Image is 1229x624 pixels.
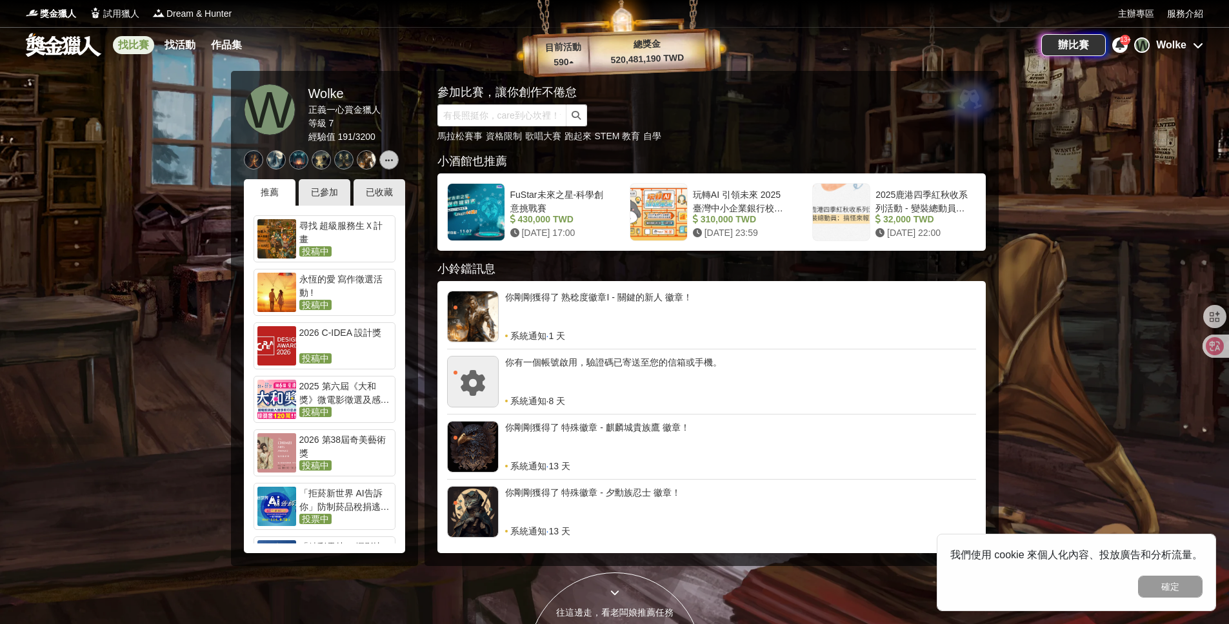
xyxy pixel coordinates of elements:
a: 歌唱大賽 [525,131,561,141]
div: 參加比賽，讓你創作不倦怠 [437,84,941,101]
div: 你剛剛獲得了 特殊徽章 - 夕勳族忍士 徽章！ [505,486,976,525]
a: 2025鹿港四季紅秋收系列活動 - 變裝總動員：搞怪來報到！ 32,000 TWD [DATE] 22:00 [806,177,982,248]
a: 2026 第38屆奇美藝術獎投稿中 [254,429,395,476]
div: 已收藏 [354,179,405,206]
span: 獎金獵人 [40,7,76,21]
a: 跑起來 [565,131,592,141]
a: 2025 第六屆《大和獎》微電影徵選及感人實事分享投稿中 [254,376,395,423]
div: 玩轉AI 引領未來 2025臺灣中小企業銀行校園金融科技創意挑戰賽 [693,188,788,213]
div: 32,000 TWD [875,213,970,226]
span: · [546,460,549,473]
span: 投稿中 [299,407,332,417]
a: 尋找 超級服務生Ｘ計畫投稿中 [254,215,395,262]
span: 7 [328,118,334,128]
a: 資格限制 [486,131,522,141]
span: 投稿中 [299,353,332,364]
a: 2026 C-IDEA 設計獎投稿中 [254,322,395,369]
a: 永恆的愛 寫作徵選活動 !投稿中 [254,269,395,316]
span: 投稿中 [299,246,332,257]
a: STEM 教育 [595,131,641,141]
span: Dream & Hunter [166,7,232,21]
a: 主辦專區 [1118,7,1154,21]
a: 自學 [643,131,661,141]
p: 590 ▴ [537,55,590,70]
div: 你有一個帳號啟用，驗證碼已寄送至您的信箱或手機。 [505,356,976,395]
span: 投稿中 [299,460,332,471]
span: 系統通知 [510,395,546,407]
a: LogoDream & Hunter [152,7,232,21]
div: 2025鹿港四季紅秋收系列活動 - 變裝總動員：搞怪來報到！ [875,188,970,213]
span: 13 天 [548,460,570,473]
div: 430,000 TWD [510,213,605,226]
div: 尋找 超級服務生Ｘ計畫 [299,219,392,245]
span: 13+ [1120,36,1131,43]
a: 玩轉AI 引領未來 2025臺灣中小企業銀行校園金融科技創意挑戰賽 310,000 TWD [DATE] 23:59 [623,177,799,248]
a: Logo獎金獵人 [26,7,76,21]
div: 正義一心賞金獵人 [308,103,381,117]
div: 已參加 [299,179,350,206]
span: · [546,395,549,407]
a: 你剛剛獲得了 熟稔度徽章I - 關鍵的新人 徽章！系統通知·1 天 [447,291,976,342]
p: 520,481,190 TWD [589,50,706,68]
div: 永恆的愛 寫作徵選活動 ! [299,273,392,298]
a: 辦比賽 [1041,34,1106,56]
div: 「拒菸新世界 AI告訴你」防制菸品稅捐逃漏 徵件比賽 [299,487,392,512]
span: 我們使用 cookie 來個人化內容、投放廣告和分析流量。 [950,549,1203,560]
div: 2025 第六屆《大和獎》微電影徵選及感人實事分享 [299,380,392,405]
div: 你剛剛獲得了 熟稔度徽章I - 關鍵的新人 徽章！ [505,291,976,329]
a: 找比賽 [113,36,154,54]
a: 你剛剛獲得了 特殊徽章 - 麒麟城貴族鷹 徽章！系統通知·13 天 [447,421,976,473]
p: 總獎金 [588,35,705,53]
span: 1 天 [548,329,565,342]
input: 有長照挺你，care到心坎裡！青春出手，拍出照顧 影音徵件活動 [437,104,566,126]
a: W [244,84,295,135]
span: 投票中 [299,514,332,524]
div: Wolke [1156,37,1186,53]
span: 投稿中 [299,300,332,310]
span: 系統通知 [510,525,546,538]
div: W [1134,37,1150,53]
div: [DATE] 17:00 [510,226,605,240]
div: Wolke [308,84,381,103]
a: 「精彩雲林」 攝影比賽 [254,536,395,583]
div: 往這邊走，看老闆娘推薦任務 [528,606,701,619]
div: 2026 C-IDEA 設計獎 [299,326,392,352]
a: 「拒菸新世界 AI告訴你」防制菸品稅捐逃漏 徵件比賽投票中 [254,483,395,530]
a: FuStar未來之星-科學創意挑戰賽 430,000 TWD [DATE] 17:00 [441,177,617,248]
a: 作品集 [206,36,247,54]
div: 2026 第38屆奇美藝術獎 [299,433,392,459]
span: 191 / 3200 [337,132,375,142]
div: FuStar未來之星-科學創意挑戰賽 [510,188,605,213]
div: [DATE] 23:59 [693,226,788,240]
div: 你剛剛獲得了 特殊徽章 - 麒麟城貴族鷹 徽章！ [505,421,976,460]
span: 系統通知 [510,460,546,473]
div: 推薦 [244,179,295,206]
span: 8 天 [548,395,565,407]
div: 「精彩雲林」 攝影比賽 [299,540,392,566]
div: [DATE] 22:00 [875,226,970,240]
button: 確定 [1138,576,1203,598]
a: 服務介紹 [1167,7,1203,21]
a: 馬拉松賽事 [437,131,483,141]
a: Logo試用獵人 [89,7,139,21]
a: 找活動 [159,36,201,54]
span: 經驗值 [308,132,335,142]
span: 13 天 [548,525,570,538]
span: 系統通知 [510,329,546,342]
a: 你剛剛獲得了 特殊徽章 - 夕勳族忍士 徽章！系統通知·13 天 [447,486,976,538]
div: 小鈴鐺訊息 [437,260,986,278]
img: Logo [89,6,102,19]
span: 試用獵人 [103,7,139,21]
span: · [546,329,549,342]
span: · [546,525,549,538]
div: 小酒館也推薦 [437,153,986,170]
div: 310,000 TWD [693,213,788,226]
img: Logo [26,6,39,19]
span: 等級 [308,118,326,128]
p: 目前活動 [537,40,589,55]
img: Logo [152,6,165,19]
